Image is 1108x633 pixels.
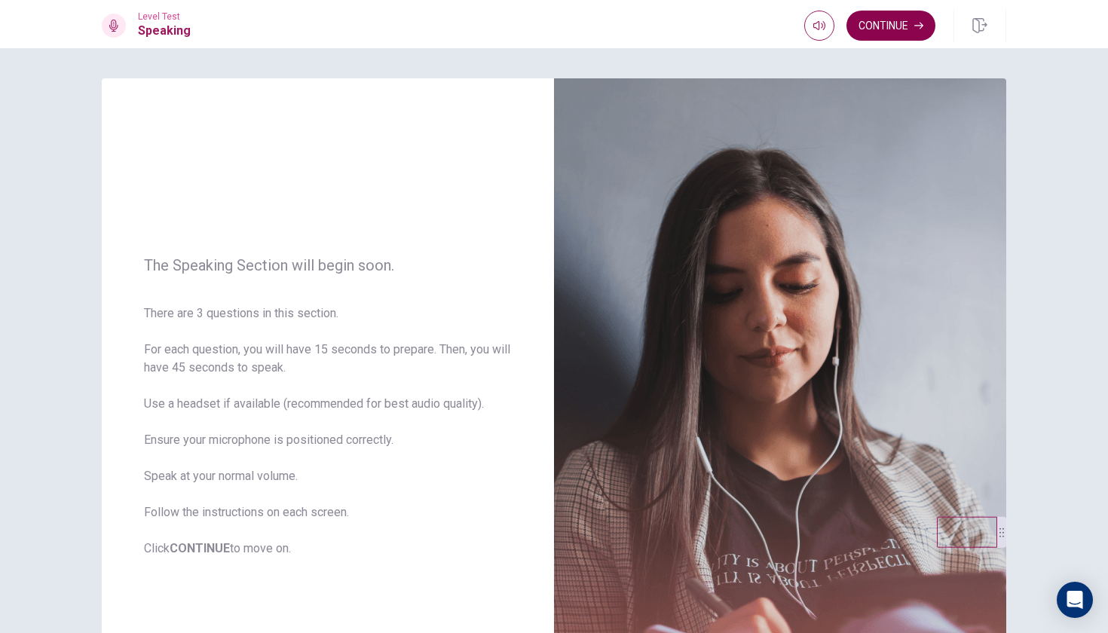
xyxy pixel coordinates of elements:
[138,22,191,40] h1: Speaking
[170,541,230,555] b: CONTINUE
[144,256,512,274] span: The Speaking Section will begin soon.
[846,11,935,41] button: Continue
[144,304,512,558] span: There are 3 questions in this section. For each question, you will have 15 seconds to prepare. Th...
[138,11,191,22] span: Level Test
[1057,582,1093,618] div: Open Intercom Messenger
